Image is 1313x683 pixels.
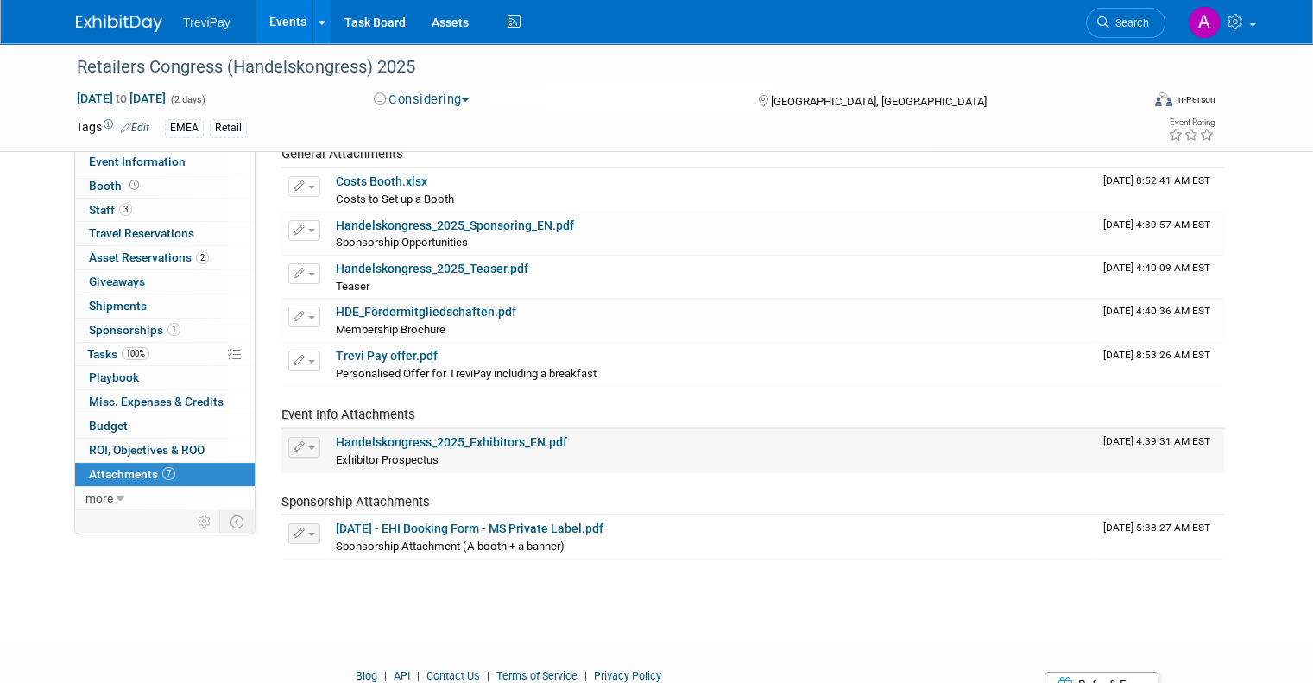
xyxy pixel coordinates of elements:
a: Attachments7 [75,463,255,486]
a: Handelskongress_2025_Sponsoring_EN.pdf [336,218,574,232]
span: Exhibitor Prospectus [336,453,439,466]
span: (2 days) [169,94,205,105]
span: Upload Timestamp [1103,305,1210,317]
span: Personalised Offer for TreviPay including a breakfast [336,367,597,380]
a: Giveaways [75,270,255,294]
td: Upload Timestamp [1096,168,1224,212]
a: Event Information [75,150,255,174]
a: [DATE] - EHI Booking Form - MS Private Label.pdf [336,522,603,535]
span: Attachments [89,467,175,481]
a: HDE_Fördermitgliedschaften.pdf [336,305,516,319]
span: Asset Reservations [89,250,209,264]
a: API [394,669,410,682]
div: EMEA [165,119,204,137]
span: 7 [162,467,175,480]
td: Upload Timestamp [1096,299,1224,342]
span: Tasks [87,347,149,361]
a: Playbook [75,366,255,389]
span: [GEOGRAPHIC_DATA], [GEOGRAPHIC_DATA] [771,95,987,108]
a: Budget [75,414,255,438]
span: Event Info Attachments [281,407,415,422]
span: Teaser [336,280,369,293]
span: Sponsorships [89,323,180,337]
span: to [113,92,129,105]
a: Privacy Policy [594,669,661,682]
span: [DATE] [DATE] [76,91,167,106]
span: Upload Timestamp [1103,262,1210,274]
a: Shipments [75,294,255,318]
img: ExhibitDay [76,15,162,32]
span: Search [1109,16,1149,29]
td: Toggle Event Tabs [220,510,256,533]
span: General Attachments [281,146,403,161]
td: Personalize Event Tab Strip [190,510,220,533]
span: Shipments [89,299,147,313]
span: Sponsorship Opportunities [336,236,468,249]
td: Upload Timestamp [1096,515,1224,559]
a: Trevi Pay offer.pdf [336,349,438,363]
a: Costs Booth.xlsx [336,174,427,188]
a: Edit [121,122,149,134]
span: 1 [167,323,180,336]
span: ROI, Objectives & ROO [89,443,205,457]
span: Sponsorship Attachment (A booth + a banner) [336,540,565,553]
a: Search [1086,8,1165,38]
a: ROI, Objectives & ROO [75,439,255,462]
button: Considering [368,91,476,109]
span: Upload Timestamp [1103,349,1210,361]
span: Giveaways [89,275,145,288]
span: | [380,669,391,682]
td: Upload Timestamp [1096,212,1224,256]
span: Upload Timestamp [1103,218,1210,231]
div: Retailers Congress (Handelskongress) 2025 [71,52,1119,83]
span: Membership Brochure [336,323,445,336]
span: TreviPay [183,16,230,29]
span: more [85,491,113,505]
span: Misc. Expenses & Credits [89,395,224,408]
span: Upload Timestamp [1103,522,1210,534]
span: Playbook [89,370,139,384]
span: Staff [89,203,132,217]
span: 2 [196,251,209,264]
a: Handelskongress_2025_Teaser.pdf [336,262,528,275]
a: Sponsorships1 [75,319,255,342]
a: Misc. Expenses & Credits [75,390,255,414]
a: Contact Us [426,669,480,682]
span: Booth [89,179,142,193]
span: Budget [89,419,128,433]
div: Retail [210,119,247,137]
div: Event Format [1047,90,1215,116]
span: | [413,669,424,682]
a: Asset Reservations2 [75,246,255,269]
span: 3 [119,203,132,216]
td: Upload Timestamp [1096,343,1224,386]
a: Handelskongress_2025_Exhibitors_EN.pdf [336,435,567,449]
td: Tags [76,118,149,138]
a: Staff3 [75,199,255,222]
img: Alen Lovric [1188,6,1221,39]
td: Upload Timestamp [1096,429,1224,472]
a: Blog [356,669,377,682]
a: Booth [75,174,255,198]
a: more [75,487,255,510]
span: Travel Reservations [89,226,194,240]
span: | [483,669,494,682]
a: Tasks100% [75,343,255,366]
a: Terms of Service [496,669,578,682]
span: | [580,669,591,682]
div: Event Rating [1168,118,1215,127]
span: 100% [122,347,149,360]
span: Upload Timestamp [1103,174,1210,187]
img: Format-Inperson.png [1155,92,1172,106]
td: Upload Timestamp [1096,256,1224,299]
span: Costs to Set up a Booth [336,193,454,206]
span: Sponsorship Attachments [281,494,430,509]
span: Booth not reserved yet [126,179,142,192]
div: In-Person [1175,93,1215,106]
span: Upload Timestamp [1103,435,1210,447]
span: Event Information [89,155,186,168]
a: Travel Reservations [75,222,255,245]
